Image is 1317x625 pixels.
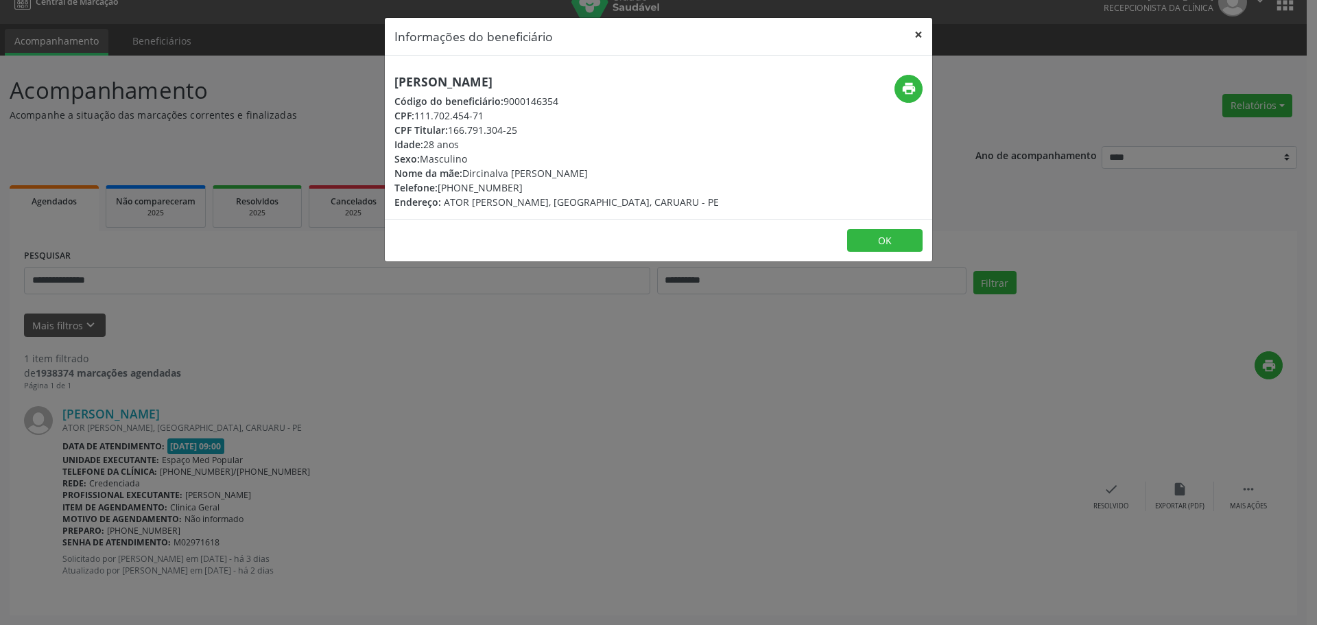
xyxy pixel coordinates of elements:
span: Telefone: [394,181,438,194]
span: Endereço: [394,196,441,209]
button: OK [847,229,923,252]
button: Close [905,18,932,51]
div: 166.791.304-25 [394,123,719,137]
span: CPF Titular: [394,123,448,137]
div: 28 anos [394,137,719,152]
span: Nome da mãe: [394,167,462,180]
div: 111.702.454-71 [394,108,719,123]
div: [PHONE_NUMBER] [394,180,719,195]
div: Masculino [394,152,719,166]
span: CPF: [394,109,414,122]
span: Sexo: [394,152,420,165]
span: ATOR [PERSON_NAME], [GEOGRAPHIC_DATA], CARUARU - PE [444,196,719,209]
span: Idade: [394,138,423,151]
div: 9000146354 [394,94,719,108]
div: Dircinalva [PERSON_NAME] [394,166,719,180]
button: print [894,75,923,103]
h5: Informações do beneficiário [394,27,553,45]
span: Código do beneficiário: [394,95,503,108]
i: print [901,81,916,96]
h5: [PERSON_NAME] [394,75,719,89]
